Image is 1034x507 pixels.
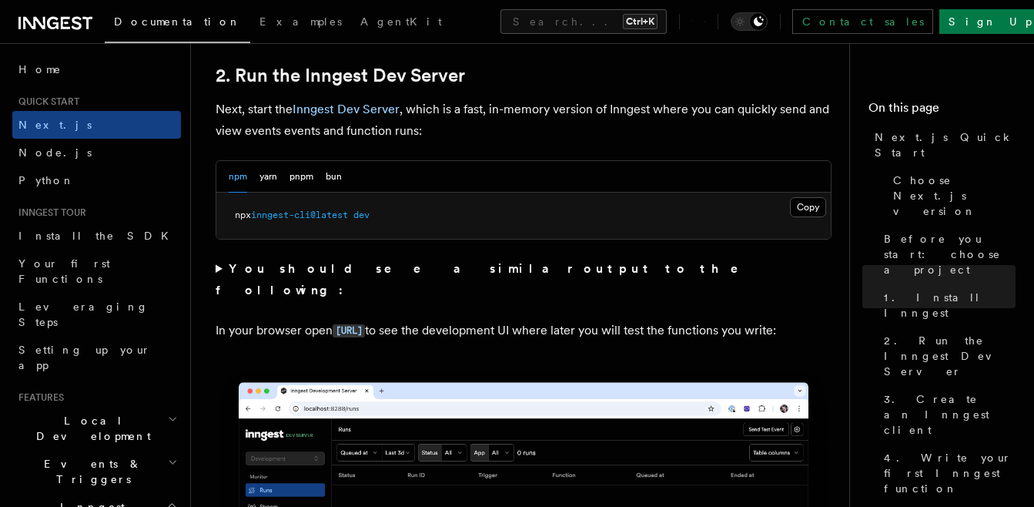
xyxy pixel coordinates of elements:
span: dev [353,210,370,220]
a: Leveraging Steps [12,293,181,336]
span: 3. Create an Inngest client [884,391,1016,438]
span: AgentKit [360,15,442,28]
a: 4. Write your first Inngest function [878,444,1016,502]
button: npm [229,161,247,193]
a: AgentKit [351,5,451,42]
button: Search...Ctrl+K [500,9,667,34]
span: Local Development [12,413,168,444]
span: Node.js [18,146,92,159]
span: Install the SDK [18,230,178,242]
span: Events & Triggers [12,456,168,487]
a: Documentation [105,5,250,43]
span: Features [12,391,64,404]
button: Events & Triggers [12,450,181,493]
span: Documentation [114,15,241,28]
button: Local Development [12,407,181,450]
a: Python [12,166,181,194]
a: 1. Install Inngest [878,284,1016,327]
h4: On this page [868,99,1016,123]
p: In your browser open to see the development UI where later you will test the functions you write: [216,320,832,342]
a: Before you start: choose a project [878,225,1016,284]
a: [URL] [333,323,365,337]
span: Leveraging Steps [18,301,149,328]
strong: You should see a similar output to the following: [216,261,760,297]
span: Home [18,62,62,77]
a: Node.js [12,139,181,166]
a: Inngest Dev Server [293,102,400,116]
span: Quick start [12,96,79,108]
span: Inngest tour [12,206,86,219]
a: Home [12,55,181,83]
span: Next.js [18,119,92,131]
p: Next, start the , which is a fast, in-memory version of Inngest where you can quickly send and vi... [216,99,832,142]
a: Contact sales [792,9,933,34]
button: yarn [259,161,277,193]
span: Next.js Quick Start [875,129,1016,160]
span: Python [18,174,75,186]
code: [URL] [333,324,365,337]
button: Copy [790,197,826,217]
button: bun [326,161,342,193]
a: Next.js Quick Start [868,123,1016,166]
span: 2. Run the Inngest Dev Server [884,333,1016,379]
a: 3. Create an Inngest client [878,385,1016,444]
a: Install the SDK [12,222,181,250]
button: pnpm [289,161,313,193]
span: Your first Functions [18,257,110,285]
a: Your first Functions [12,250,181,293]
span: 4. Write your first Inngest function [884,450,1016,496]
span: 1. Install Inngest [884,290,1016,321]
span: npx [235,210,251,220]
a: Examples [250,5,351,42]
a: 2. Run the Inngest Dev Server [878,327,1016,385]
kbd: Ctrl+K [623,14,658,29]
a: 2. Run the Inngest Dev Server [216,65,465,86]
button: Toggle dark mode [731,12,768,31]
a: Setting up your app [12,336,181,379]
span: inngest-cli@latest [251,210,348,220]
span: Before you start: choose a project [884,231,1016,277]
span: Choose Next.js version [893,173,1016,219]
a: Next.js [12,111,181,139]
a: Choose Next.js version [887,166,1016,225]
summary: You should see a similar output to the following: [216,258,832,301]
span: Examples [259,15,342,28]
span: Setting up your app [18,344,151,371]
